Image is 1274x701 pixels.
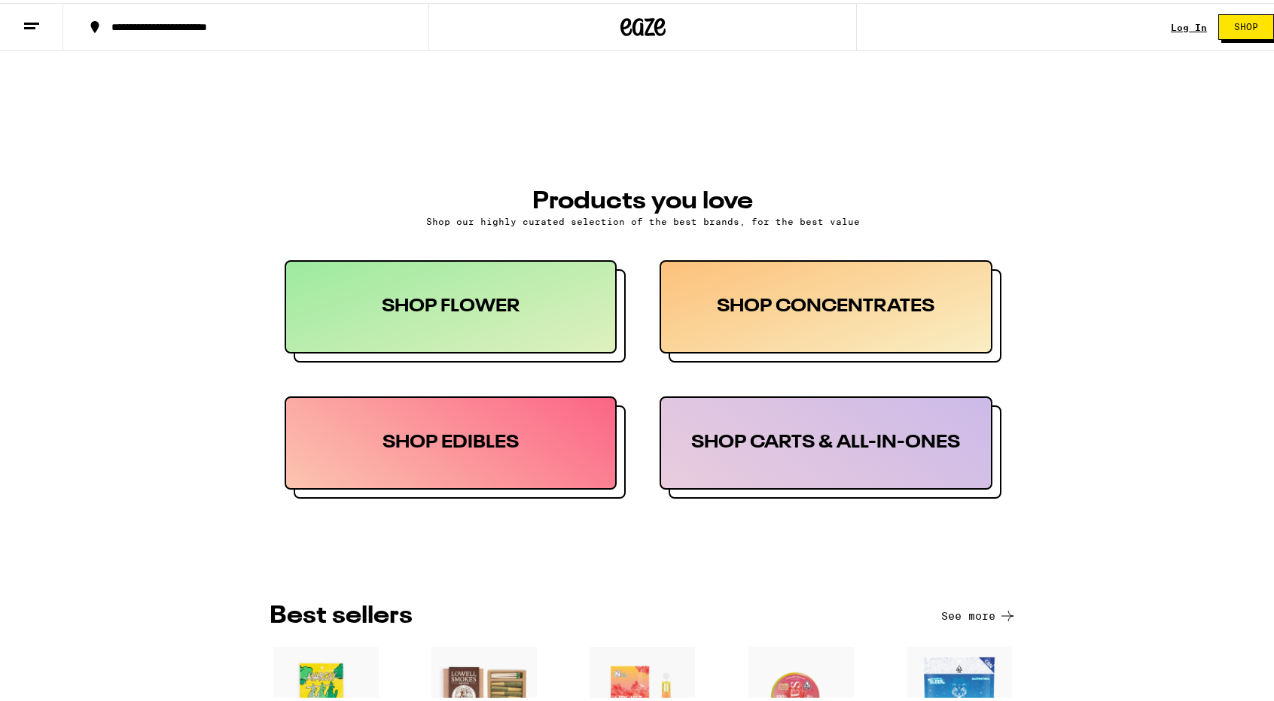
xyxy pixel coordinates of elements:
button: See more [941,604,1016,622]
div: SHOP EDIBLES [285,393,617,487]
div: SHOP CONCENTRATES [660,257,992,350]
button: SHOP CARTS & ALL-IN-ONES [660,393,1001,496]
div: SHOP FLOWER [285,257,617,350]
button: Shop [1218,11,1274,37]
span: Shop [1234,20,1258,29]
p: Shop our highly curated selection of the best brands, for the best value [285,214,1001,223]
button: SHOP EDIBLES [285,393,626,496]
h3: BEST SELLERS [270,601,413,625]
button: SHOP CONCENTRATES [660,257,1001,360]
div: SHOP CARTS & ALL-IN-ONES [660,393,992,487]
button: SHOP FLOWER [285,257,626,360]
span: Hi. Need any help? [9,11,108,23]
h3: PRODUCTS YOU LOVE [285,187,1001,211]
a: Log In [1171,20,1207,29]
